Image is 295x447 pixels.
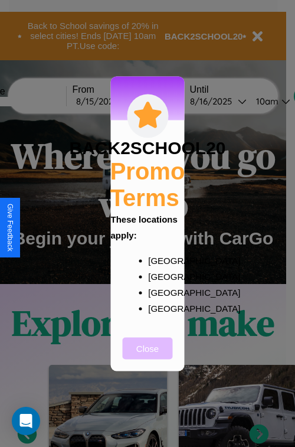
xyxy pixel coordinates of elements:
[148,268,171,284] p: [GEOGRAPHIC_DATA]
[69,138,225,158] h3: BACK2SCHOOL20
[12,407,40,435] div: Open Intercom Messenger
[148,252,171,268] p: [GEOGRAPHIC_DATA]
[148,300,171,316] p: [GEOGRAPHIC_DATA]
[111,214,178,240] b: These locations apply:
[6,204,14,252] div: Give Feedback
[110,158,185,211] h2: Promo Terms
[148,284,171,300] p: [GEOGRAPHIC_DATA]
[123,337,173,359] button: Close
